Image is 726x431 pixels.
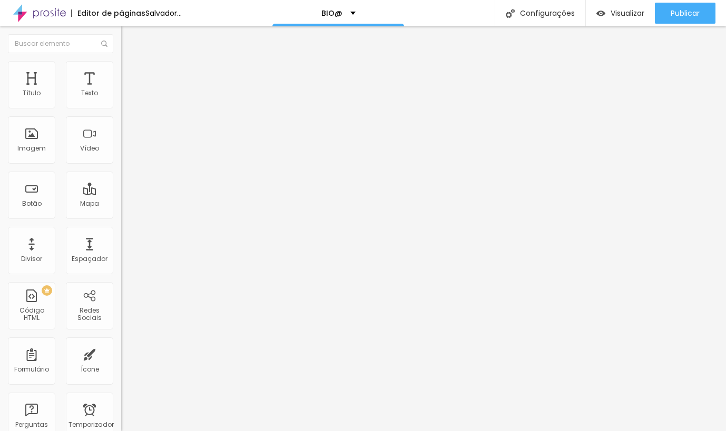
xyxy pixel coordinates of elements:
button: Publicar [655,3,715,24]
font: Redes Sociais [77,306,102,322]
font: BIO@ [321,8,342,18]
font: Formulário [14,365,49,374]
font: Mapa [80,199,99,208]
font: Visualizar [611,8,644,18]
input: Buscar elemento [8,34,113,53]
font: Ícone [81,365,99,374]
font: Salvador... [145,8,182,18]
font: Título [23,88,41,97]
font: Espaçador [72,254,107,263]
font: Divisor [21,254,42,263]
font: Imagem [17,144,46,153]
img: Ícone [506,9,515,18]
font: Botão [22,199,42,208]
button: Visualizar [586,3,655,24]
img: view-1.svg [596,9,605,18]
font: Vídeo [80,144,99,153]
font: Publicar [671,8,700,18]
font: Código HTML [19,306,44,322]
font: Configurações [520,8,575,18]
font: Editor de páginas [77,8,145,18]
font: Perguntas [15,420,48,429]
font: Texto [81,88,98,97]
iframe: Editor [121,26,726,431]
img: Ícone [101,41,107,47]
font: Temporizador [68,420,114,429]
